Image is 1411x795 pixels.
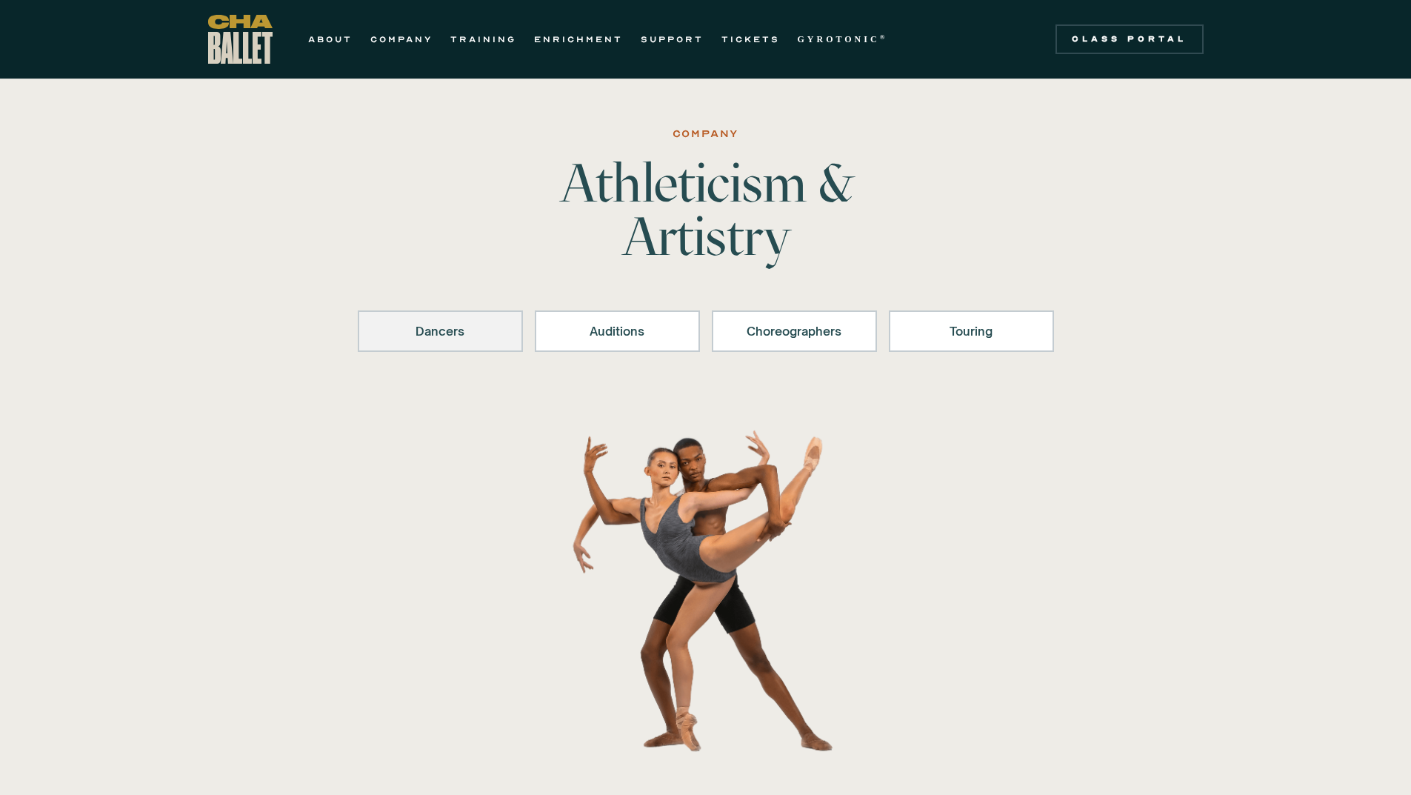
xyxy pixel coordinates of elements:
a: Auditions [535,310,700,352]
div: Dancers [377,322,504,340]
a: Choreographers [712,310,877,352]
div: Class Portal [1064,33,1195,45]
a: home [208,15,273,64]
a: ENRICHMENT [534,30,623,48]
a: TRAINING [450,30,516,48]
a: COMPANY [370,30,433,48]
sup: ® [880,33,888,41]
h1: Athleticism & Artistry [475,156,937,263]
a: ABOUT [308,30,353,48]
a: SUPPORT [641,30,704,48]
a: Dancers [358,310,523,352]
div: Choreographers [731,322,858,340]
div: Company [673,125,739,143]
a: Class Portal [1055,24,1204,54]
div: Auditions [554,322,681,340]
a: Touring [889,310,1054,352]
div: Touring [908,322,1035,340]
a: GYROTONIC® [798,30,888,48]
strong: GYROTONIC [798,34,880,44]
a: TICKETS [721,30,780,48]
